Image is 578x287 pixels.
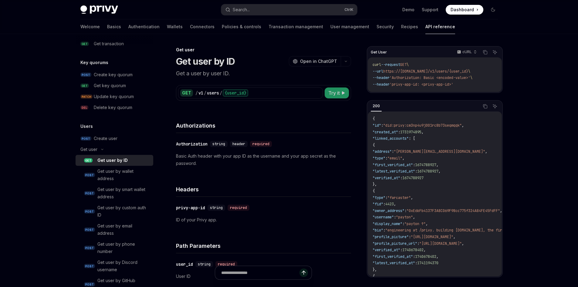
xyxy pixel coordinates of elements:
[446,5,483,15] a: Dashboard
[215,261,237,267] div: required
[425,19,455,34] a: API reference
[385,195,387,200] span: :
[400,130,421,135] span: 1731974895
[409,234,411,239] span: :
[76,91,153,102] a: PATCHUpdate key quorum
[415,169,417,174] span: :
[176,242,351,250] h4: Path Parameters
[415,261,417,265] span: :
[377,19,394,34] a: Security
[468,69,470,74] span: \
[107,19,121,34] a: Basics
[402,7,414,13] a: Demo
[94,82,126,89] div: Get key quorum
[84,246,95,250] span: POST
[76,80,153,91] a: GETGet key quorum
[400,62,407,67] span: GET
[373,169,415,174] span: "latest_verified_at"
[76,102,153,113] a: DELDelete key quorum
[97,157,128,164] div: Get user by ID
[383,202,385,207] span: :
[373,143,375,148] span: {
[400,248,402,252] span: :
[128,19,160,34] a: Authentication
[394,202,396,207] span: ,
[76,155,153,166] a: GETGet user by ID
[373,241,417,246] span: "profile_picture_url"
[481,48,489,56] button: Copy the contents from the code block
[76,202,153,220] a: POSTGet user by custom auth ID
[373,234,409,239] span: "profile_picture"
[223,89,248,97] div: {user_id}
[269,19,323,34] a: Transaction management
[76,184,153,202] a: POSTGet user by smart wallet address
[97,241,150,255] div: Get user by phone number
[387,195,411,200] span: "farcaster"
[207,90,219,96] div: users
[299,268,308,277] button: Send message
[76,239,153,257] a: POSTGet user by phone number
[417,261,438,265] span: 1741194370
[419,241,462,246] span: "[URL][DOMAIN_NAME]"
[373,182,377,187] span: },
[491,102,499,110] button: Ask AI
[422,7,438,13] a: Support
[373,248,400,252] span: "verified_at"
[402,156,404,161] span: ,
[97,259,150,273] div: Get user by Discord username
[97,204,150,219] div: Get user by custom auth ID
[80,59,108,66] h5: Key quorums
[176,216,351,224] p: ID of your Privy app.
[80,94,93,99] span: PATCH
[381,62,400,67] span: --request
[373,176,400,180] span: "verified_at"
[76,166,153,184] a: POSTGet user by wallet address
[373,123,381,128] span: "id"
[233,6,250,13] div: Search...
[407,62,409,67] span: \
[167,19,183,34] a: Wallets
[373,254,413,259] span: "first_verified_at"
[222,19,261,34] a: Policies & controls
[462,123,464,128] span: ,
[371,50,387,55] span: Get User
[300,58,337,64] span: Open in ChatGPT
[424,248,426,252] span: ,
[198,262,211,267] span: string
[413,162,415,167] span: :
[373,82,390,87] span: --header
[500,208,502,213] span: ,
[385,202,394,207] span: 4423
[488,5,498,15] button: Toggle dark mode
[373,149,392,154] span: "address"
[451,7,474,13] span: Dashboard
[413,215,415,220] span: ,
[176,56,235,67] h1: Get user by ID
[97,186,150,200] div: Get user by smart wallet address
[373,267,377,272] span: },
[373,195,385,200] span: "type"
[76,69,153,80] a: POSTCreate key quorum
[373,189,375,193] span: {
[381,123,383,128] span: :
[400,176,402,180] span: :
[80,123,93,130] h5: Users
[80,136,91,141] span: POST
[176,141,208,147] div: Authorization
[383,69,468,74] span: https://[DOMAIN_NAME]/v1/users/{user_id}
[176,69,351,78] p: Get a user by user ID.
[394,149,485,154] span: "[PERSON_NAME][EMAIL_ADDRESS][DOMAIN_NAME]"
[176,261,193,267] div: user_id
[84,158,93,163] span: GET
[176,185,351,193] h4: Headers
[84,264,95,268] span: POST
[80,73,91,77] span: POST
[373,156,385,161] span: "type"
[462,241,464,246] span: ,
[462,50,472,54] p: cURL
[383,228,385,233] span: :
[80,19,100,34] a: Welcome
[373,274,375,279] span: {
[198,90,203,96] div: v1
[402,221,404,226] span: :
